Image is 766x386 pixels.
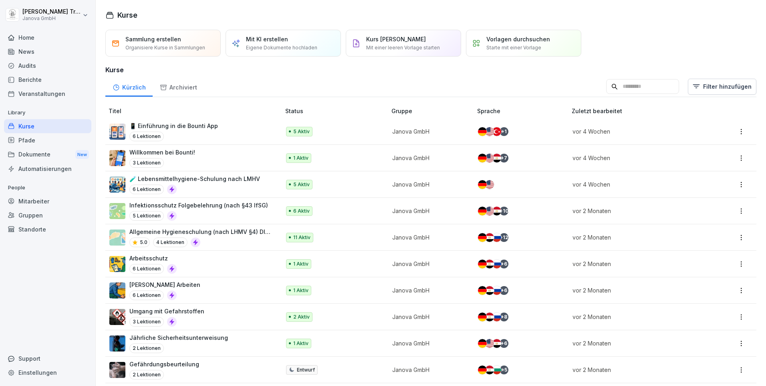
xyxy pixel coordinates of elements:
img: eg.svg [485,313,494,321]
a: Pfade [4,133,91,147]
p: Mit KI erstellen [246,35,288,43]
p: Janova GmbH [392,180,464,189]
p: 3 Lektionen [129,317,164,327]
img: ro33qf0i8ndaw7nkfv0stvse.png [109,309,125,325]
img: ru.svg [492,313,501,321]
img: us.svg [485,154,494,163]
div: + 5 [500,366,508,374]
p: Vorlagen durchsuchen [486,35,550,43]
p: Zuletzt bearbeitet [572,107,709,115]
div: + 6 [500,286,508,295]
div: + 12 [500,233,508,242]
div: + 6 [500,339,508,348]
img: us.svg [485,180,494,189]
p: vor 4 Wochen [572,180,699,189]
div: Automatisierungen [4,162,91,176]
p: 6 Lektionen [129,264,164,274]
p: 6 Aktiv [293,207,310,215]
p: Umgang mit Gefahrstoffen [129,307,204,315]
p: 2 Aktiv [293,313,310,321]
img: ns5fm27uu5em6705ixom0yjt.png [109,282,125,299]
h3: Kurse [105,65,756,75]
p: 4 Lektionen [153,238,187,247]
div: Dokumente [4,147,91,162]
img: de.svg [478,286,487,295]
img: de.svg [478,154,487,163]
a: Standorte [4,222,91,236]
a: Kürzlich [105,76,153,97]
img: lexopoti9mm3ayfs08g9aag0.png [109,335,125,351]
img: de.svg [478,339,487,348]
a: News [4,45,91,59]
a: Mitarbeiter [4,194,91,208]
p: vor 2 Monaten [572,207,699,215]
a: Gruppen [4,208,91,222]
p: [PERSON_NAME] Trautmann [22,8,81,15]
p: 1 Aktiv [293,260,308,268]
div: + 7 [500,154,508,163]
p: People [4,181,91,194]
div: + 6 [500,260,508,268]
p: Janova GmbH [392,286,464,295]
img: xh3bnih80d1pxcetv9zsuevg.png [109,150,125,166]
img: nnjcsz1u2a43td4lvr9683dg.png [109,362,125,378]
p: 5 Aktiv [293,181,310,188]
p: 2 Lektionen [129,343,164,353]
div: + 10 [500,207,508,215]
img: de.svg [478,207,487,215]
p: 6 Lektionen [129,185,164,194]
p: Janova GmbH [392,260,464,268]
p: Willkommen bei Bounti! [129,148,195,156]
p: Library [4,106,91,119]
img: ru.svg [492,286,501,295]
img: eg.svg [485,233,494,242]
a: Home [4,30,91,45]
p: 2 Lektionen [129,370,164,380]
img: us.svg [485,207,494,215]
p: 3 Lektionen [129,158,164,168]
p: Eigene Dokumente hochladen [246,44,317,51]
p: Titel [109,107,282,115]
p: Janova GmbH [392,233,464,242]
a: Audits [4,59,91,73]
div: Berichte [4,73,91,87]
h1: Kurse [117,10,137,20]
a: Veranstaltungen [4,87,91,101]
p: Janova GmbH [392,366,464,374]
p: Janova GmbH [392,207,464,215]
p: Starte mit einer Vorlage [486,44,541,51]
p: Janova GmbH [392,154,464,162]
img: mi2x1uq9fytfd6tyw03v56b3.png [109,124,125,140]
p: Jährliche Sicherheitsunterweisung [129,333,228,342]
p: Kurs [PERSON_NAME] [366,35,426,43]
img: ru.svg [492,233,501,242]
p: vor 2 Monaten [572,286,699,295]
p: 1 Aktiv [293,340,308,347]
div: Support [4,351,91,366]
button: Filter hinzufügen [688,79,756,95]
p: Janova GmbH [392,339,464,347]
a: DokumenteNew [4,147,91,162]
p: Status [285,107,388,115]
img: de.svg [478,260,487,268]
p: vor 4 Wochen [572,154,699,162]
img: eg.svg [492,207,501,215]
img: ru.svg [492,260,501,268]
img: de.svg [478,233,487,242]
div: New [75,150,89,159]
a: Archiviert [153,76,204,97]
p: Janova GmbH [392,313,464,321]
p: 6 Lektionen [129,132,164,141]
p: 🧪 Lebensmittelhygiene-Schulung nach LMHV [129,175,260,183]
p: Janova GmbH [392,127,464,136]
img: bg.svg [492,366,501,374]
p: Infektionsschutz Folgebelehrung (nach §43 IfSG) [129,201,268,209]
